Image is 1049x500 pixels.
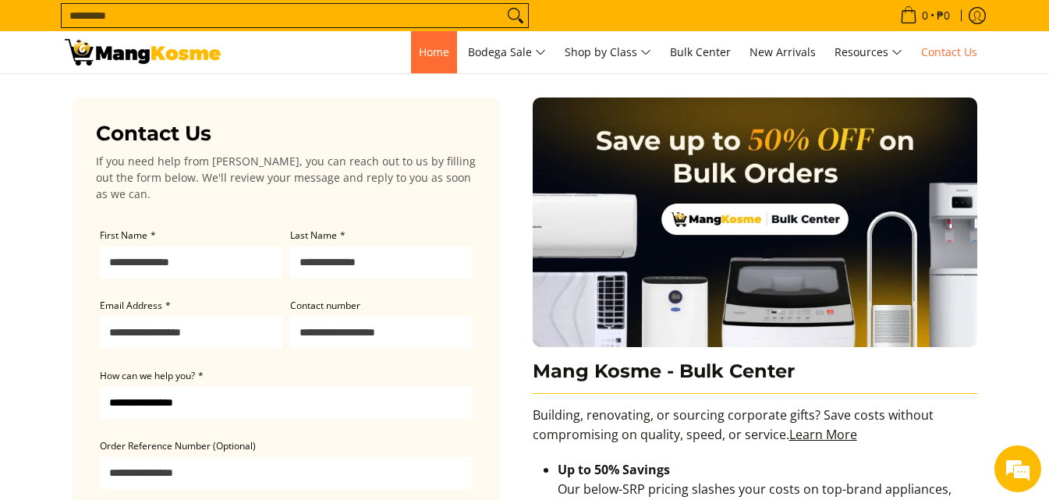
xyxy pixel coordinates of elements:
[100,439,256,452] span: Order Reference Number (Optional)
[460,31,554,73] a: Bodega Sale
[100,369,195,382] span: How can we help you?
[920,10,930,21] span: 0
[100,299,162,312] span: Email Address
[290,229,337,242] span: Last Name
[100,229,147,242] span: First Name
[558,461,670,478] strong: Up to 50% Savings
[533,360,977,395] h3: Mang Kosme - Bulk Center
[411,31,457,73] a: Home
[670,44,731,59] span: Bulk Center
[96,121,477,147] h3: Contact Us
[96,153,477,202] p: If you need help from [PERSON_NAME], you can reach out to us by filling out the form below. We'll...
[557,31,659,73] a: Shop by Class
[81,87,262,108] div: Chat with us now
[419,44,449,59] span: Home
[290,299,360,312] span: Contact number
[934,10,952,21] span: ₱0
[835,43,902,62] span: Resources
[827,31,910,73] a: Resources
[742,31,824,73] a: New Arrivals
[789,426,857,443] a: Learn More
[895,7,955,24] span: •
[236,31,985,73] nav: Main Menu
[662,31,739,73] a: Bulk Center
[750,44,816,59] span: New Arrivals
[533,406,977,460] p: Building, renovating, or sourcing corporate gifts? Save costs without compromising on quality, sp...
[913,31,985,73] a: Contact Us
[90,151,215,308] span: We're online!
[8,334,297,388] textarea: Type your message and hit 'Enter'
[921,44,977,59] span: Contact Us
[468,43,546,62] span: Bodega Sale
[256,8,293,45] div: Minimize live chat window
[65,39,221,66] img: Contact Us Today! l Mang Kosme - Home Appliance Warehouse Sale
[565,43,651,62] span: Shop by Class
[503,4,528,27] button: Search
